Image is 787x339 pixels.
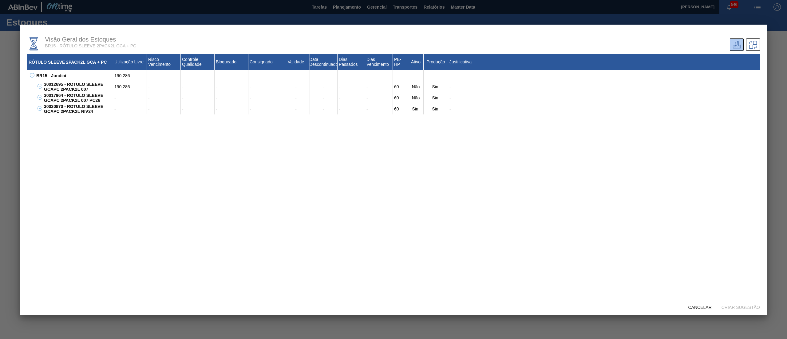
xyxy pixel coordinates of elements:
[113,103,147,114] div: -
[181,70,215,81] div: -
[42,103,113,114] div: 30030870 - ROTULO SLEEVE GCAPC 2PACK2L NIV24
[248,70,282,81] div: -
[338,81,365,92] div: -
[310,81,338,92] div: -
[181,81,215,92] div: -
[42,92,113,103] div: 30017964 - ROTULO SLEEVE GCAPC 2PACK2L 007 PC26
[215,54,248,70] div: Bloqueado
[424,92,448,103] div: Sim
[248,103,282,114] div: -
[147,81,181,92] div: -
[215,92,248,103] div: -
[181,54,215,70] div: Controle Qualidade
[113,81,147,92] div: 190,286
[365,54,393,70] div: Dias Vencimento
[310,54,338,70] div: Data Descontinuado
[113,70,147,81] div: 190,286
[365,92,393,103] div: -
[215,81,248,92] div: -
[365,103,393,114] div: -
[282,92,310,103] div: -
[424,103,448,114] div: Sim
[408,103,424,114] div: Sim
[408,54,424,70] div: Ativo
[181,103,215,114] div: -
[365,70,393,81] div: -
[393,103,408,114] div: 60
[683,305,717,310] span: Cancelar
[113,54,147,70] div: Utilização Livre
[717,305,765,310] span: Criar sugestão
[448,92,760,103] div: -
[113,92,147,103] div: -
[248,92,282,103] div: -
[424,81,448,92] div: Sim
[424,70,448,81] div: -
[338,92,365,103] div: -
[424,54,448,70] div: Produção
[393,81,408,92] div: 60
[248,81,282,92] div: -
[448,81,760,92] div: -
[448,103,760,114] div: -
[310,70,338,81] div: -
[310,103,338,114] div: -
[448,70,760,81] div: -
[393,54,408,70] div: PE-HP
[282,70,310,81] div: -
[147,92,181,103] div: -
[27,54,113,70] div: RÓTULO SLEEVE 2PACK2L GCA + PC
[338,70,365,81] div: -
[282,81,310,92] div: -
[408,92,424,103] div: Não
[310,92,338,103] div: -
[408,81,424,92] div: Não
[248,54,282,70] div: Consignado
[393,92,408,103] div: 60
[215,70,248,81] div: -
[365,81,393,92] div: -
[408,70,424,81] div: -
[393,70,408,81] div: -
[181,92,215,103] div: -
[683,301,717,313] button: Cancelar
[282,54,310,70] div: Validade
[338,103,365,114] div: -
[282,103,310,114] div: -
[717,301,765,313] button: Criar sugestão
[35,70,113,81] div: BR15 - Jundiaí
[42,81,113,92] div: 30012695 - ROTULO SLEEVE GCAPC 2PACK2L 007
[147,70,181,81] div: -
[215,103,248,114] div: -
[730,38,744,51] div: Unidade Atual/ Unidades
[147,54,181,70] div: Risco Vencimento
[45,43,136,48] span: BR15 - RÓTULO SLEEVE 2PACK2L GCA + PC
[45,36,116,43] span: Visão Geral dos Estoques
[147,103,181,114] div: -
[746,38,760,51] div: Sugestões de Trasferência
[448,54,760,70] div: Justificativa
[338,54,365,70] div: Dias Passados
